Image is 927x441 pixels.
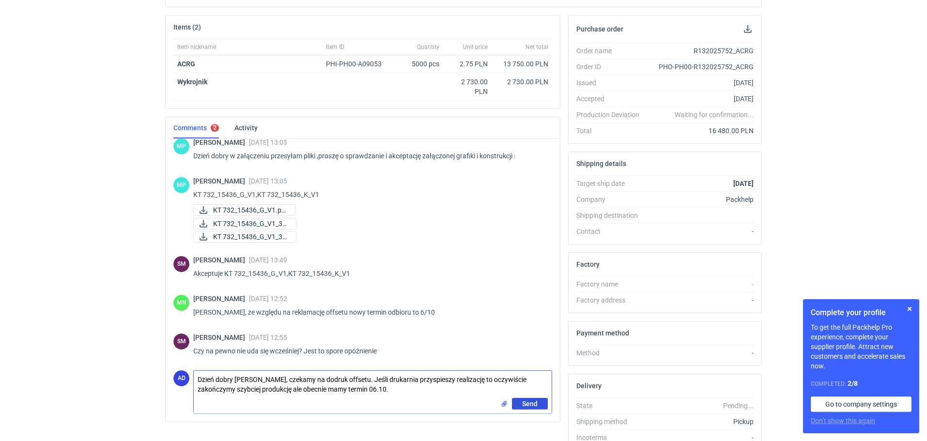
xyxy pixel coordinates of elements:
[522,400,538,407] span: Send
[177,78,207,86] strong: Wykrojnik
[193,231,296,243] a: KT 732_15436_G_V1_3D...
[194,371,552,398] textarea: Dzień dobry [PERSON_NAME], czekamy na dodruk offsetu. Jeśli drukarnia przyspieszy realizację to o...
[647,46,754,56] div: R132025752_ACRG
[193,231,290,243] div: KT 732_15436_G_V1_3D.JPG
[576,160,626,167] h2: Shipping details
[173,334,189,350] figcaption: SM
[811,416,875,426] button: Don’t show this again
[576,401,647,411] div: State
[811,396,912,412] a: Go to company settings
[576,260,600,268] h2: Factory
[647,94,754,104] div: [DATE]
[904,303,915,315] button: Skip for now
[647,417,754,426] div: Pickup
[177,43,216,51] span: Item nickname
[495,77,548,87] div: 2 730.00 PLN
[576,110,647,120] div: Production Deviation
[193,295,249,303] span: [PERSON_NAME]
[848,380,858,387] strong: 2 / 8
[576,94,647,104] div: Accepted
[173,295,189,311] figcaption: MN
[249,138,287,146] span: [DATE] 13:05
[447,59,488,69] div: 2.75 PLN
[173,23,201,31] h2: Items (2)
[173,177,189,193] figcaption: MP
[193,204,290,216] div: KT 732_15436_G_V1.pdf
[647,62,754,72] div: PHO-PH00-R132025752_ACRG
[675,110,754,120] em: Waiting for confirmation...
[173,370,189,386] div: Anita Dolczewska
[576,348,647,358] div: Method
[576,417,647,426] div: Shipping method
[173,117,219,138] a: Comments2
[495,59,548,69] div: 13 750.00 PLN
[576,78,647,88] div: Issued
[811,307,912,319] h1: Complete your profile
[576,329,629,337] h2: Payment method
[326,59,391,69] div: PHI-PH00-A09053
[576,126,647,136] div: Total
[811,322,912,371] p: To get the full Packhelp Pro experience, complete your supplier profile. Attract new customers an...
[647,295,754,305] div: -
[576,295,647,305] div: Factory address
[193,345,544,357] p: Czy na pewno nie uda się wcześniej? Jest to spore opóźnienie
[647,279,754,289] div: -
[213,231,288,242] span: KT 732_15436_G_V1_3D...
[173,138,189,154] div: Martyna Paroń
[525,43,548,51] span: Net total
[193,177,249,185] span: [PERSON_NAME]
[193,306,544,318] p: [PERSON_NAME], ze względu na reklamację offsetu nowy termin odbioru to 6/10
[173,138,189,154] figcaption: MP
[193,218,290,229] div: KT 732_15436_G_V1_3D ruch.pdf
[647,227,754,236] div: -
[576,227,647,236] div: Contact
[395,55,443,73] div: 5000 pcs
[417,43,439,51] span: Quantity
[193,334,249,341] span: [PERSON_NAME]
[576,62,647,72] div: Order ID
[193,189,544,200] p: KT 732_15436_G_V1,KT 732_15436_K_V1
[193,256,249,264] span: [PERSON_NAME]
[213,218,288,229] span: KT 732_15436_G_V1_3D...
[723,402,754,410] em: Pending...
[249,177,287,185] span: [DATE] 13:05
[512,398,548,410] button: Send
[576,195,647,204] div: Company
[173,370,189,386] figcaption: AD
[173,256,189,272] div: Sebastian Markut
[193,218,296,229] a: KT 732_15436_G_V1_3D...
[576,382,602,390] h2: Delivery
[249,334,287,341] span: [DATE] 12:55
[742,23,754,35] button: Download PO
[249,256,287,264] span: [DATE] 13:49
[173,295,189,311] div: Małgorzata Nowotna
[463,43,488,51] span: Unit price
[576,211,647,220] div: Shipping destination
[193,268,544,279] p: Akceptuje KT 732_15436_G_V1,KT 732_15436_K_V1
[234,117,258,138] a: Activity
[173,256,189,272] figcaption: SM
[173,334,189,350] div: Sebastian Markut
[576,46,647,56] div: Order name
[647,348,754,358] div: -
[213,124,216,131] div: 2
[193,138,249,146] span: [PERSON_NAME]
[733,180,754,187] strong: [DATE]
[326,43,344,51] span: Item ID
[213,205,287,215] span: KT 732_15436_G_V1.pd...
[576,25,623,33] h2: Purchase order
[173,177,189,193] div: Martyna Paroń
[447,77,488,96] div: 2 730.00 PLN
[177,60,195,68] strong: ACRG
[647,126,754,136] div: 16 480.00 PLN
[647,195,754,204] div: Packhelp
[193,204,295,216] a: KT 732_15436_G_V1.pd...
[193,150,544,162] p: Dzień dobry w załączeniu przesyłam pliki ,proszę o sprawdzanie i akceptację załączonej grafiki i ...
[249,295,287,303] span: [DATE] 12:52
[576,279,647,289] div: Factory name
[811,379,912,389] div: Completed:
[647,78,754,88] div: [DATE]
[576,179,647,188] div: Target ship date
